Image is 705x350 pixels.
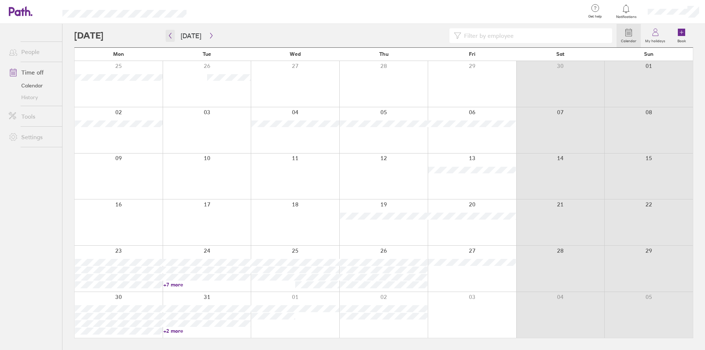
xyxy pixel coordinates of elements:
[203,51,211,57] span: Tue
[583,14,607,19] span: Get help
[617,24,641,47] a: Calendar
[673,37,690,43] label: Book
[3,130,62,144] a: Settings
[670,24,693,47] a: Book
[641,24,670,47] a: My holidays
[469,51,476,57] span: Fri
[641,37,670,43] label: My holidays
[461,29,608,43] input: Filter by employee
[113,51,124,57] span: Mon
[3,109,62,124] a: Tools
[163,328,251,334] a: +2 more
[3,80,62,91] a: Calendar
[290,51,301,57] span: Wed
[3,44,62,59] a: People
[3,91,62,103] a: History
[556,51,564,57] span: Sat
[163,281,251,288] a: +7 more
[3,65,62,80] a: Time off
[175,30,207,42] button: [DATE]
[644,51,654,57] span: Sun
[614,15,638,19] span: Notifications
[379,51,388,57] span: Thu
[614,4,638,19] a: Notifications
[617,37,641,43] label: Calendar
